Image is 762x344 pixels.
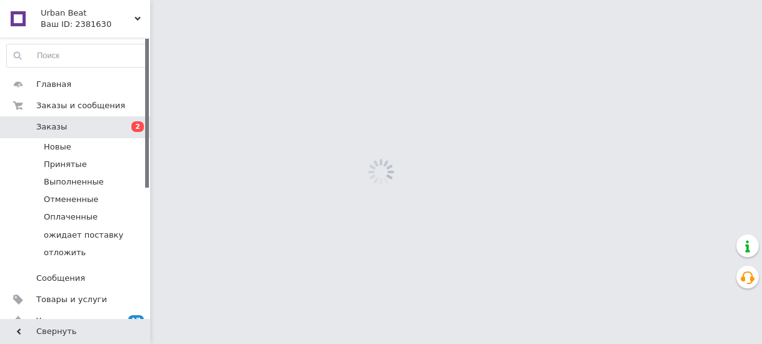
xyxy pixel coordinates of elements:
[36,100,125,111] span: Заказы и сообщения
[41,19,150,30] div: Ваш ID: 2381630
[44,247,86,258] span: отложить
[44,211,98,223] span: Оплаченные
[7,44,147,67] input: Поиск
[44,176,104,188] span: Выполненные
[44,230,123,241] span: ожидает поставку
[41,8,135,19] span: Urban Beat
[44,159,87,170] span: Принятые
[131,121,144,132] span: 2
[36,294,107,305] span: Товары и услуги
[36,121,67,133] span: Заказы
[36,79,71,90] span: Главная
[44,141,71,153] span: Новые
[36,273,85,284] span: Сообщения
[36,315,93,326] span: Уведомления
[128,315,144,326] span: 17
[44,194,98,205] span: Отмененные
